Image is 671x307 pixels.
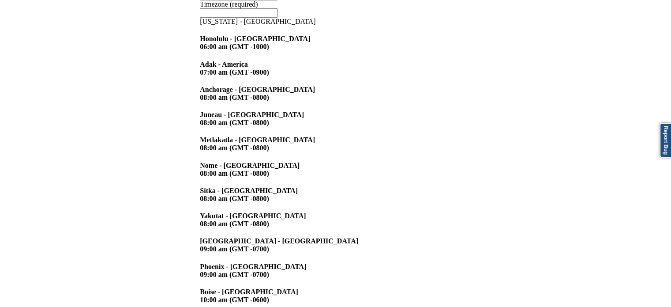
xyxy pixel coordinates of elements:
div: 10:00 am (GMT -0600) [200,296,667,304]
h4: Sitka - [GEOGRAPHIC_DATA] [200,187,667,203]
div: 07:00 am (GMT -0900) [200,68,667,76]
h4: [GEOGRAPHIC_DATA] - [GEOGRAPHIC_DATA] [200,237,667,253]
h4: Juneau - [GEOGRAPHIC_DATA] [200,111,667,127]
div: 09:00 am (GMT -0700) [200,271,667,279]
div: 06:00 am (GMT -1000) [200,43,667,51]
div: 08:00 am (GMT -0800) [200,119,667,127]
h4: Metlakatla - [GEOGRAPHIC_DATA] [200,136,667,152]
div: 08:00 am (GMT -0800) [200,144,667,152]
div: 08:00 am (GMT -0800) [200,94,667,102]
div: 08:00 am (GMT -0800) [200,195,667,203]
a: Report Bug [660,123,671,158]
h4: Nome - [GEOGRAPHIC_DATA] [200,162,667,178]
h4: Boise - [GEOGRAPHIC_DATA] [200,288,667,304]
h4: Yakutat - [GEOGRAPHIC_DATA] [200,212,667,228]
div: 08:00 am (GMT -0800) [200,220,667,228]
h4: Anchorage - [GEOGRAPHIC_DATA] [200,86,667,102]
h4: Adak - America [200,61,667,76]
label: Timezone (required) [200,0,258,8]
div: [US_STATE] - [GEOGRAPHIC_DATA] [200,18,667,26]
h4: Honolulu - [GEOGRAPHIC_DATA] [200,35,667,51]
div: 09:00 am (GMT -0700) [200,245,667,253]
h4: Phoenix - [GEOGRAPHIC_DATA] [200,263,667,279]
div: 08:00 am (GMT -0800) [200,170,667,178]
